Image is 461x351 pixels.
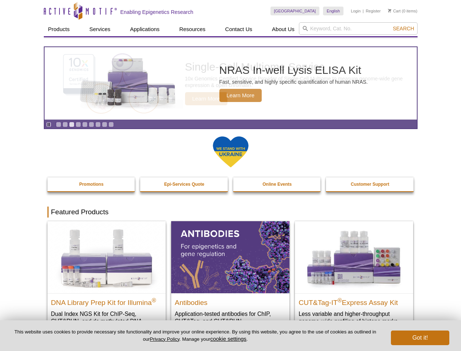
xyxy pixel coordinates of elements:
strong: Online Events [262,182,292,187]
a: Resources [175,22,210,36]
a: CUT&Tag-IT® Express Assay Kit CUT&Tag-IT®Express Assay Kit Less variable and higher-throughput ge... [295,221,413,332]
a: Single-Cell Multiome Service Single-Cell Multiome Service 10x Genomics Certified Service Provider... [45,47,417,120]
h2: Antibodies [175,295,286,306]
a: [GEOGRAPHIC_DATA] [270,7,320,15]
h2: CUT&Tag-IT Express Assay Kit [299,295,410,306]
sup: ® [338,297,342,303]
a: DNA Library Prep Kit for Illumina DNA Library Prep Kit for Illumina® Dual Index NGS Kit for ChIP-... [47,221,166,339]
a: Go to slide 1 [56,122,61,127]
a: Go to slide 5 [82,122,88,127]
img: All Antibodies [171,221,289,293]
a: About Us [268,22,299,36]
p: 10x Genomics Certified Service Provider of Single-Cell Multiome to measure genome-wide gene expre... [185,75,413,88]
h2: Single-Cell Multiome Service [185,61,413,72]
img: Your Cart [388,9,391,12]
img: CUT&Tag-IT® Express Assay Kit [295,221,413,293]
li: | [363,7,364,15]
a: Go to slide 9 [108,122,114,127]
p: Application-tested antibodies for ChIP, CUT&Tag, and CUT&RUN. [175,310,286,325]
a: Go to slide 6 [89,122,94,127]
a: Go to slide 8 [102,122,107,127]
a: Login [351,8,361,14]
p: This website uses cookies to provide necessary site functionality and improve your online experie... [12,329,379,343]
article: Single-Cell Multiome Service [45,47,417,120]
a: Services [85,22,115,36]
a: Applications [126,22,164,36]
strong: Customer Support [351,182,389,187]
strong: Promotions [79,182,104,187]
a: Privacy Policy [150,336,179,342]
a: Cart [388,8,401,14]
a: Register [366,8,381,14]
img: We Stand With Ukraine [212,136,249,168]
a: Toggle autoplay [46,122,51,127]
button: Search [391,25,416,32]
sup: ® [152,297,156,303]
input: Keyword, Cat. No. [299,22,418,35]
a: Promotions [47,177,136,191]
strong: Epi-Services Quote [164,182,204,187]
span: Learn More [185,92,228,105]
a: Epi-Services Quote [140,177,228,191]
img: DNA Library Prep Kit for Illumina [47,221,166,293]
p: Less variable and higher-throughput genome-wide profiling of histone marks​. [299,310,410,325]
a: Products [44,22,74,36]
li: (0 items) [388,7,418,15]
h2: Enabling Epigenetics Research [120,9,193,15]
h2: Featured Products [47,207,414,218]
span: Search [393,26,414,31]
button: cookie settings [210,336,246,342]
a: Go to slide 4 [76,122,81,127]
p: Dual Index NGS Kit for ChIP-Seq, CUT&RUN, and ds methylated DNA assays. [51,310,162,332]
button: Got it! [391,331,449,345]
a: All Antibodies Antibodies Application-tested antibodies for ChIP, CUT&Tag, and CUT&RUN. [171,221,289,332]
h2: DNA Library Prep Kit for Illumina [51,295,162,306]
a: English [323,7,343,15]
img: Single-Cell Multiome Service [56,50,166,117]
a: Customer Support [326,177,414,191]
a: Online Events [233,177,322,191]
a: Go to slide 2 [62,122,68,127]
a: Go to slide 7 [95,122,101,127]
a: Contact Us [221,22,257,36]
a: Go to slide 3 [69,122,74,127]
